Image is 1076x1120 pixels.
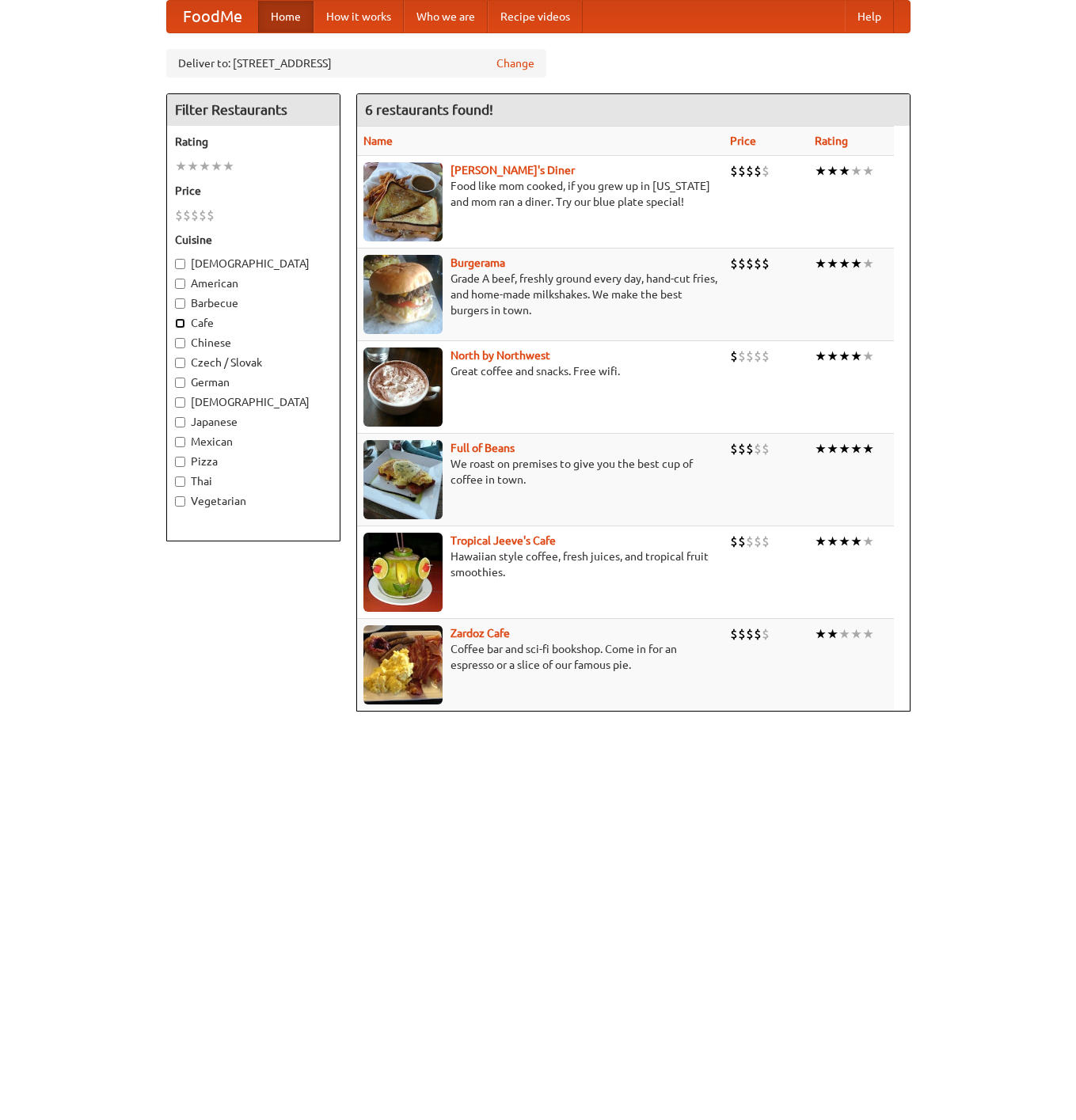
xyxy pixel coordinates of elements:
[175,374,332,390] label: German
[451,627,510,640] a: Zardoz Cafe
[175,417,185,427] input: Japanese
[850,347,862,365] li: ★
[850,440,862,457] li: ★
[815,255,827,272] li: ★
[827,440,838,457] li: ★
[862,255,874,272] li: ★
[496,55,534,71] a: Change
[175,256,332,271] label: [DEMOGRAPHIC_DATA]
[363,162,443,241] img: sallys.jpg
[815,625,827,643] li: ★
[838,347,850,365] li: ★
[827,625,838,643] li: ★
[175,338,185,348] input: Chinese
[191,207,199,224] li: $
[838,162,850,180] li: ★
[167,94,340,126] h4: Filter Restaurants
[746,347,754,365] li: $
[175,355,332,370] label: Czech / Slovak
[451,164,575,177] a: [PERSON_NAME]'s Diner
[175,437,185,447] input: Mexican
[363,363,717,379] p: Great coffee and snacks. Free wifi.
[175,358,185,368] input: Czech / Slovak
[762,255,770,272] li: $
[738,255,746,272] li: $
[314,1,404,32] a: How it works
[754,440,762,457] li: $
[258,1,314,32] a: Home
[746,625,754,643] li: $
[175,414,332,430] label: Japanese
[746,533,754,550] li: $
[363,347,443,427] img: north.jpg
[850,533,862,550] li: ★
[738,533,746,550] li: $
[451,442,515,454] a: Full of Beans
[451,534,556,547] a: Tropical Jeeve's Cafe
[815,440,827,457] li: ★
[363,456,717,488] p: We roast on premises to give you the best cup of coffee in town.
[175,259,185,269] input: [DEMOGRAPHIC_DATA]
[363,440,443,519] img: beans.jpg
[207,207,215,224] li: $
[451,256,505,269] a: Burgerama
[175,493,332,509] label: Vegetarian
[815,162,827,180] li: ★
[175,397,185,408] input: [DEMOGRAPHIC_DATA]
[187,158,199,175] li: ★
[175,457,185,467] input: Pizza
[746,255,754,272] li: $
[175,295,332,311] label: Barbecue
[730,255,738,272] li: $
[754,162,762,180] li: $
[363,641,717,673] p: Coffee bar and sci-fi bookshop. Come in for an espresso or a slice of our famous pie.
[363,549,717,580] p: Hawaiian style coffee, fresh juices, and tropical fruit smoothies.
[738,347,746,365] li: $
[754,255,762,272] li: $
[738,440,746,457] li: $
[175,335,332,351] label: Chinese
[815,347,827,365] li: ★
[746,440,754,457] li: $
[862,625,874,643] li: ★
[754,533,762,550] li: $
[738,162,746,180] li: $
[175,318,185,328] input: Cafe
[451,349,550,362] a: North by Northwest
[838,255,850,272] li: ★
[762,347,770,365] li: $
[827,533,838,550] li: ★
[838,440,850,457] li: ★
[754,347,762,365] li: $
[175,279,185,289] input: American
[815,135,848,147] a: Rating
[166,49,546,78] div: Deliver to: [STREET_ADDRESS]
[754,625,762,643] li: $
[363,533,443,612] img: jeeves.jpg
[730,135,756,147] a: Price
[175,134,332,150] h5: Rating
[838,625,850,643] li: ★
[175,394,332,410] label: [DEMOGRAPHIC_DATA]
[850,162,862,180] li: ★
[730,533,738,550] li: $
[183,207,191,224] li: $
[862,347,874,365] li: ★
[365,102,493,117] ng-pluralize: 6 restaurants found!
[175,473,332,489] label: Thai
[738,625,746,643] li: $
[762,162,770,180] li: $
[730,625,738,643] li: $
[827,162,838,180] li: ★
[199,158,211,175] li: ★
[175,378,185,388] input: German
[363,135,393,147] a: Name
[211,158,222,175] li: ★
[862,533,874,550] li: ★
[363,271,717,318] p: Grade A beef, freshly ground every day, hand-cut fries, and home-made milkshakes. We make the bes...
